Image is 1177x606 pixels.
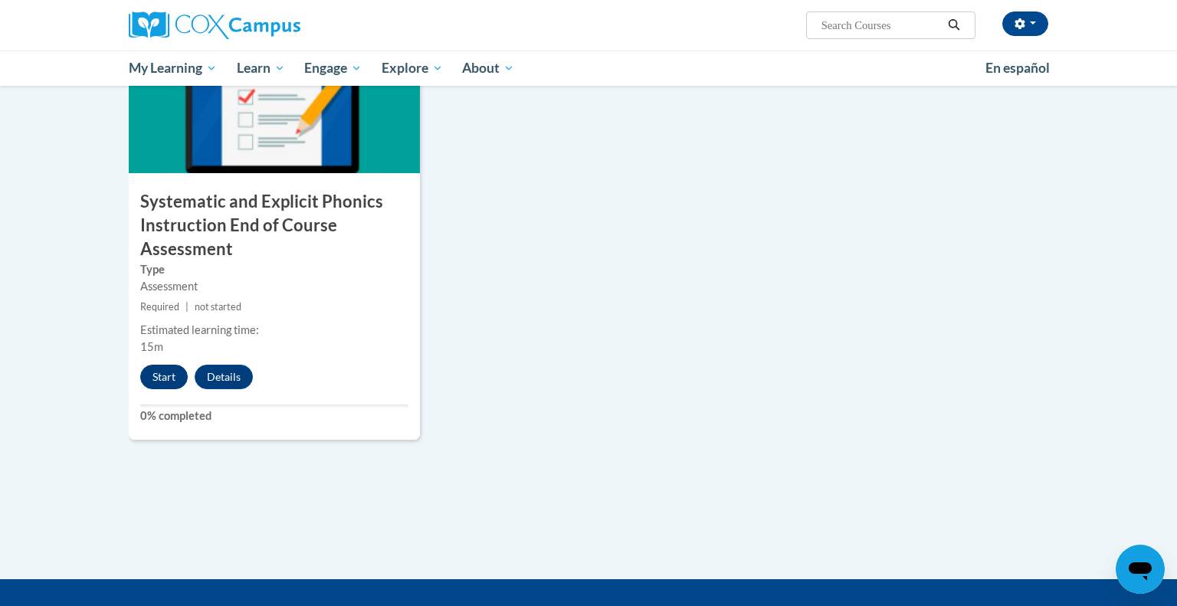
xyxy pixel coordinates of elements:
[129,11,300,39] img: Cox Campus
[1116,545,1165,594] iframe: Button to launch messaging window
[140,261,408,278] label: Type
[140,301,179,313] span: Required
[195,365,253,389] button: Details
[140,278,408,295] div: Assessment
[129,59,217,77] span: My Learning
[185,301,189,313] span: |
[195,301,241,313] span: not started
[140,322,408,339] div: Estimated learning time:
[129,190,420,260] h3: Systematic and Explicit Phonics Instruction End of Course Assessment
[975,52,1060,84] a: En español
[140,365,188,389] button: Start
[304,59,362,77] span: Engage
[129,20,420,173] img: Course Image
[943,16,966,34] button: Search
[237,59,285,77] span: Learn
[119,51,227,86] a: My Learning
[294,51,372,86] a: Engage
[140,340,163,353] span: 15m
[462,59,514,77] span: About
[985,60,1050,76] span: En español
[382,59,443,77] span: Explore
[1002,11,1048,36] button: Account Settings
[820,16,943,34] input: Search Courses
[140,408,408,424] label: 0% completed
[129,11,420,39] a: Cox Campus
[227,51,295,86] a: Learn
[106,51,1071,86] div: Main menu
[453,51,525,86] a: About
[372,51,453,86] a: Explore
